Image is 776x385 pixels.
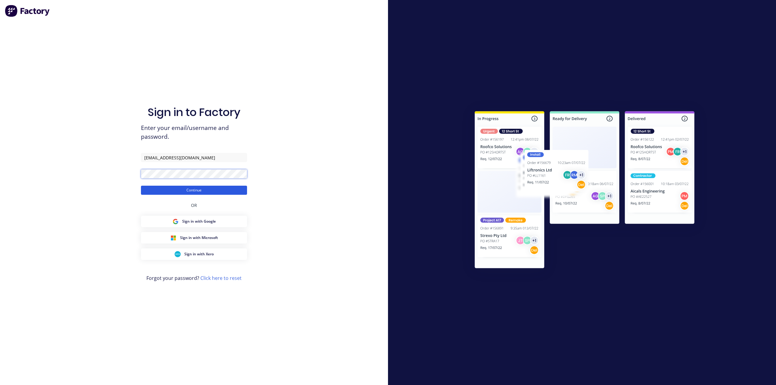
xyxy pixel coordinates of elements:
img: Factory [5,5,50,17]
h1: Sign in to Factory [148,106,240,119]
input: Email/Username [141,153,247,162]
img: Xero Sign in [175,251,181,257]
button: Continue [141,186,247,195]
img: Sign in [461,99,708,283]
a: Click here to reset [200,275,242,281]
span: Forgot your password? [146,274,242,282]
span: Sign in with Google [182,219,216,224]
span: Sign in with Xero [184,251,214,257]
span: Sign in with Microsoft [180,235,218,241]
button: Microsoft Sign inSign in with Microsoft [141,232,247,244]
span: Enter your email/username and password. [141,124,247,141]
img: Microsoft Sign in [170,235,176,241]
button: Xero Sign inSign in with Xero [141,248,247,260]
button: Google Sign inSign in with Google [141,216,247,227]
div: OR [191,195,197,216]
img: Google Sign in [172,218,179,224]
